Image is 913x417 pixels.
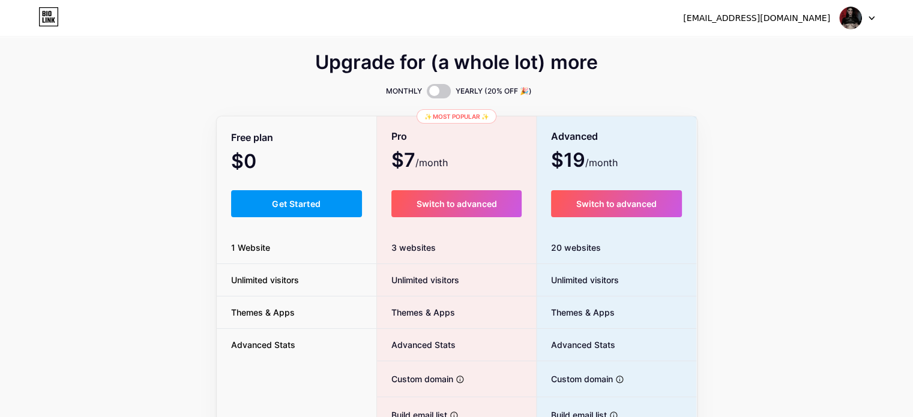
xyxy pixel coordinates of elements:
[839,7,862,29] img: giodust
[217,306,309,319] span: Themes & Apps
[391,190,522,217] button: Switch to advanced
[377,373,453,385] span: Custom domain
[377,232,536,264] div: 3 websites
[456,85,532,97] span: YEARLY (20% OFF 🎉)
[391,153,448,170] span: $7
[315,55,598,70] span: Upgrade for (a whole lot) more
[537,306,615,319] span: Themes & Apps
[217,241,285,254] span: 1 Website
[551,153,618,170] span: $19
[537,232,697,264] div: 20 websites
[551,190,682,217] button: Switch to advanced
[683,12,830,25] div: [EMAIL_ADDRESS][DOMAIN_NAME]
[217,338,310,351] span: Advanced Stats
[377,274,459,286] span: Unlimited visitors
[391,126,407,147] span: Pro
[576,199,657,209] span: Switch to advanced
[537,338,615,351] span: Advanced Stats
[416,199,496,209] span: Switch to advanced
[386,85,422,97] span: MONTHLY
[537,274,619,286] span: Unlimited visitors
[585,155,618,170] span: /month
[231,127,273,148] span: Free plan
[272,199,321,209] span: Get Started
[231,154,289,171] span: $0
[231,190,363,217] button: Get Started
[551,126,598,147] span: Advanced
[417,109,496,124] div: ✨ Most popular ✨
[377,306,455,319] span: Themes & Apps
[537,373,613,385] span: Custom domain
[217,274,313,286] span: Unlimited visitors
[377,338,456,351] span: Advanced Stats
[415,155,448,170] span: /month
